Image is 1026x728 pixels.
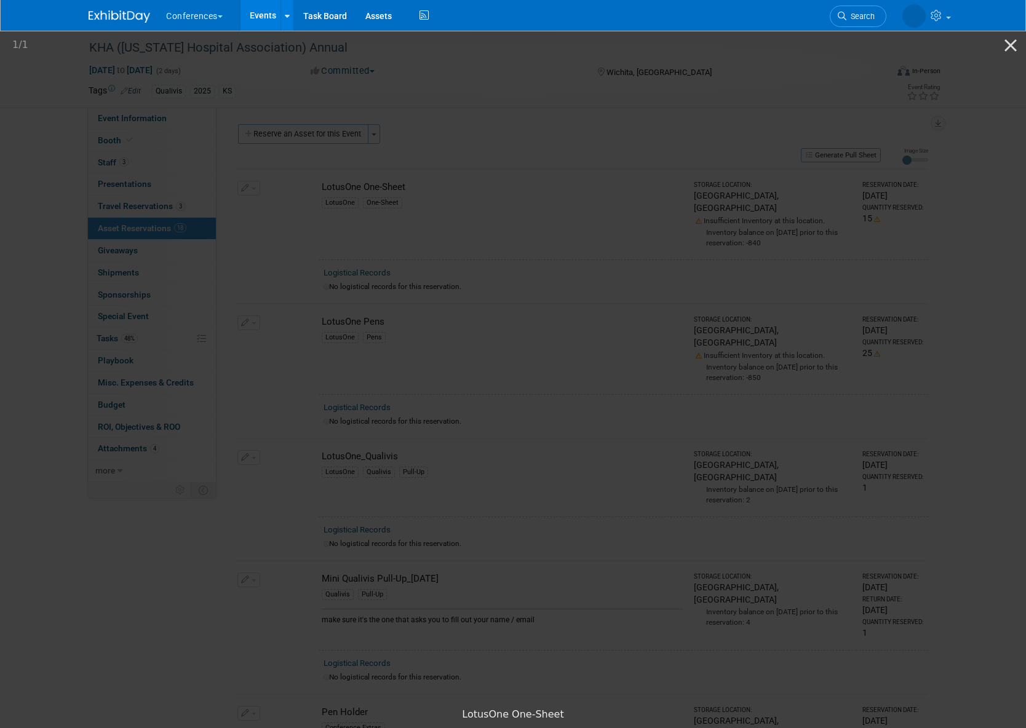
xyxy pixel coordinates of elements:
[830,6,886,27] a: Search
[12,39,18,50] span: 1
[846,12,875,21] span: Search
[995,31,1026,60] button: Close gallery
[902,4,926,28] img: Karina German
[22,39,28,50] span: 1
[89,10,150,23] img: ExhibitDay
